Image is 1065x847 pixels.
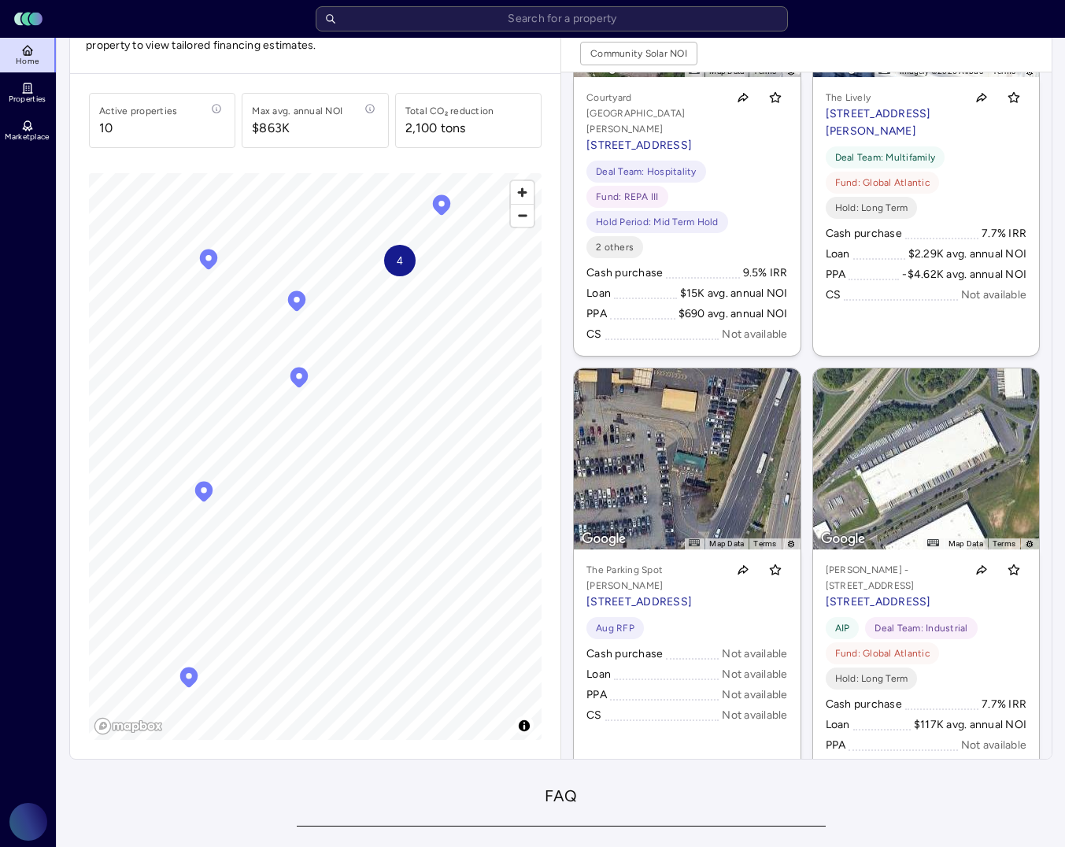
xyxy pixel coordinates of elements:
[586,305,607,323] div: PPA
[835,671,908,686] span: Hold: Long Term
[902,266,1026,283] div: -$4.62K avg. annual NOI
[574,368,801,787] a: MapThe Parking Spot [PERSON_NAME][STREET_ADDRESS]Toggle favoriteAug RFPCash purchaseNot available...
[9,94,46,104] span: Properties
[197,247,220,276] div: Map marker
[914,716,1026,734] div: $117K avg. annual NOI
[826,716,850,734] div: Loan
[586,90,720,137] p: Courtyard [GEOGRAPHIC_DATA][PERSON_NAME]
[1001,557,1026,583] button: Toggle favorite
[515,716,534,735] button: Toggle attribution
[586,686,607,704] div: PPA
[511,181,534,204] button: Zoom in
[596,189,659,205] span: Fund: REPA III
[297,785,826,807] h2: FAQ
[982,696,1026,713] div: 7.7% IRR
[826,287,841,304] div: CS
[94,717,163,735] a: Mapbox logo
[586,264,663,282] div: Cash purchase
[826,562,960,594] p: [PERSON_NAME] - [STREET_ADDRESS]
[763,85,788,110] button: Toggle favorite
[89,173,542,740] canvas: Map
[586,326,602,343] div: CS
[581,43,697,65] button: Community Solar NOI
[722,707,787,724] div: Not available
[405,119,466,138] div: 2,100 tons
[397,252,403,269] span: 4
[384,245,416,276] div: Map marker
[511,204,534,227] button: Zoom out
[586,562,720,594] p: The Parking Spot [PERSON_NAME]
[835,175,930,190] span: Fund: Global Atlantic
[596,164,697,179] span: Deal Team: Hospitality
[679,305,788,323] div: $690 avg. annual NOI
[252,103,342,119] div: Max avg. annual NOI
[590,46,687,61] div: Community Solar NOI
[586,594,720,611] p: [STREET_ADDRESS]
[177,665,201,694] div: Map marker
[743,264,788,282] div: 9.5% IRR
[826,737,846,754] div: PPA
[287,365,311,394] div: Map marker
[835,645,930,661] span: Fund: Global Atlantic
[316,6,788,31] input: Search for a property
[99,119,177,138] span: 10
[285,289,309,317] div: Map marker
[586,666,611,683] div: Loan
[961,737,1026,754] div: Not available
[99,103,177,119] div: Active properties
[1001,85,1026,110] button: Toggle favorite
[813,368,1040,787] a: Map[PERSON_NAME] - [STREET_ADDRESS][STREET_ADDRESS]Toggle favoriteAIPDeal Team: IndustrialFund: G...
[680,285,788,302] div: $15K avg. annual NOI
[596,239,634,255] span: 2 others
[826,105,960,140] p: [STREET_ADDRESS][PERSON_NAME]
[252,119,342,138] span: $863K
[722,686,787,704] div: Not available
[586,707,602,724] div: CS
[511,205,534,227] span: Zoom out
[722,326,787,343] div: Not available
[835,620,850,636] span: AIP
[586,236,643,258] button: 2 others
[826,594,960,611] p: [STREET_ADDRESS]
[982,225,1026,242] div: 7.7% IRR
[826,90,960,105] p: The Lively
[875,620,967,636] span: Deal Team: Industrial
[5,132,49,142] span: Marketplace
[596,214,719,230] span: Hold Period: Mid Term Hold
[879,757,1026,775] div: $288K avg. annual roof lease
[722,645,787,663] div: Not available
[586,137,720,154] p: [STREET_ADDRESS]
[826,246,850,263] div: Loan
[835,150,936,165] span: Deal Team: Multifamily
[596,620,634,636] span: Aug RFP
[961,287,1026,304] div: Not available
[763,557,788,583] button: Toggle favorite
[586,645,663,663] div: Cash purchase
[835,200,908,216] span: Hold: Long Term
[826,266,846,283] div: PPA
[586,285,611,302] div: Loan
[16,57,39,66] span: Home
[192,479,216,508] div: Map marker
[826,696,902,713] div: Cash purchase
[826,757,841,775] div: CS
[405,103,494,119] div: Total CO₂ reduction
[826,225,902,242] div: Cash purchase
[430,193,453,221] div: Map marker
[722,666,787,683] div: Not available
[908,246,1027,263] div: $2.29K avg. annual NOI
